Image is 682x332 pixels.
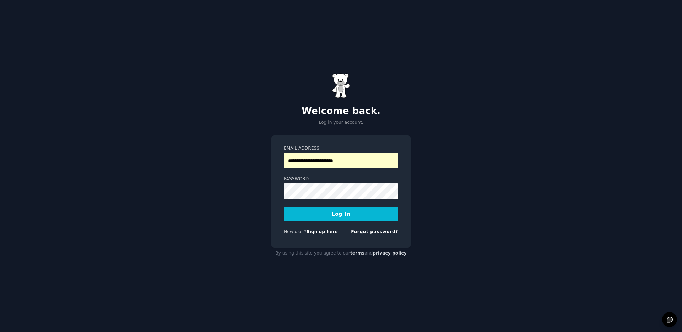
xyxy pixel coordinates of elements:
div: By using this site you agree to our and [271,248,411,259]
button: Log In [284,207,398,221]
span: New user? [284,229,307,234]
a: Forgot password? [351,229,398,234]
a: terms [350,251,364,256]
label: Password [284,176,398,182]
img: Gummy Bear [332,73,350,98]
p: Log in your account. [271,119,411,126]
a: privacy policy [373,251,407,256]
label: Email Address [284,145,398,152]
h2: Welcome back. [271,106,411,117]
a: Sign up here [307,229,338,234]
